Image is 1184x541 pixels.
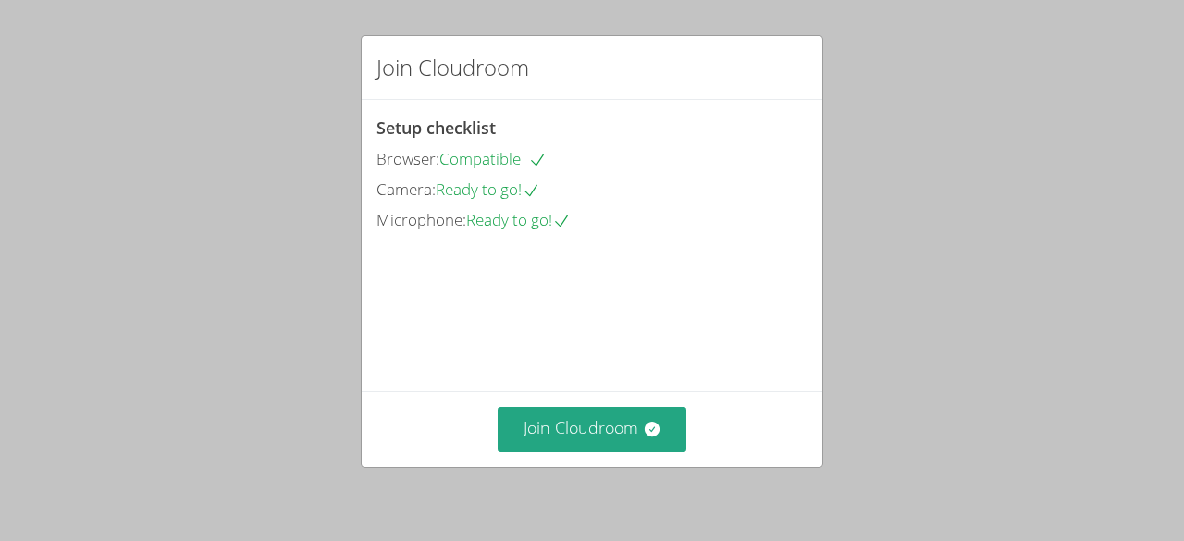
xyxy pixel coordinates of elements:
[376,148,439,169] span: Browser:
[439,148,547,169] span: Compatible
[436,178,540,200] span: Ready to go!
[376,51,529,84] h2: Join Cloudroom
[498,407,687,452] button: Join Cloudroom
[466,209,571,230] span: Ready to go!
[376,117,496,139] span: Setup checklist
[376,178,436,200] span: Camera:
[376,209,466,230] span: Microphone:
